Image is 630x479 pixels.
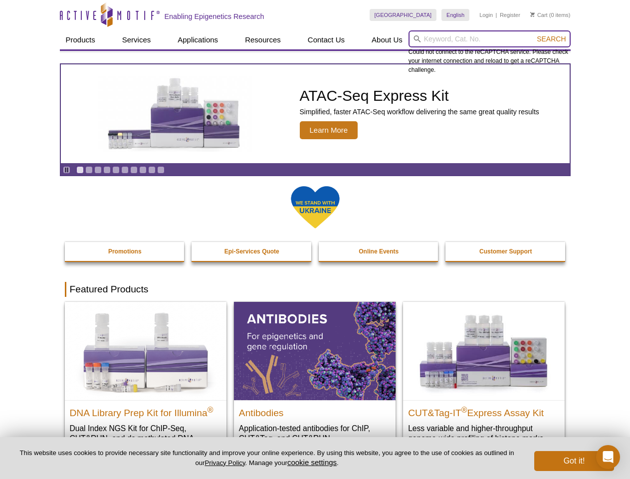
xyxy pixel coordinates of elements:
button: Search [534,34,569,43]
article: ATAC-Seq Express Kit [61,64,570,163]
a: Go to slide 8 [139,166,147,174]
a: Cart [530,11,548,18]
div: Could not connect to the reCAPTCHA service. Please check your internet connection and reload to g... [409,30,571,74]
a: Go to slide 1 [76,166,84,174]
a: Online Events [319,242,439,261]
img: CUT&Tag-IT® Express Assay Kit [403,302,565,400]
a: Privacy Policy [205,459,245,467]
a: Go to slide 9 [148,166,156,174]
a: All Antibodies Antibodies Application-tested antibodies for ChIP, CUT&Tag, and CUT&RUN. [234,302,396,453]
a: Go to slide 7 [130,166,138,174]
span: Search [537,35,566,43]
a: [GEOGRAPHIC_DATA] [370,9,437,21]
a: Contact Us [302,30,351,49]
p: Dual Index NGS Kit for ChIP-Seq, CUT&RUN, and ds methylated DNA assays. [70,423,221,454]
a: Epi-Services Quote [192,242,312,261]
a: Go to slide 4 [103,166,111,174]
sup: ® [208,405,213,414]
h2: DNA Library Prep Kit for Illumina [70,403,221,418]
p: Less variable and higher-throughput genome-wide profiling of histone marks​. [408,423,560,444]
img: All Antibodies [234,302,396,400]
a: Customer Support [445,242,566,261]
a: English [441,9,469,21]
a: CUT&Tag-IT® Express Assay Kit CUT&Tag-IT®Express Assay Kit Less variable and higher-throughput ge... [403,302,565,453]
h2: CUT&Tag-IT Express Assay Kit [408,403,560,418]
span: Learn More [300,121,358,139]
a: Go to slide 5 [112,166,120,174]
a: DNA Library Prep Kit for Illumina DNA Library Prep Kit for Illumina® Dual Index NGS Kit for ChIP-... [65,302,226,463]
button: Got it! [534,451,614,471]
a: Login [479,11,493,18]
img: We Stand With Ukraine [290,185,340,230]
a: Go to slide 2 [85,166,93,174]
p: Simplified, faster ATAC-Seq workflow delivering the same great quality results [300,107,539,116]
strong: Online Events [359,248,399,255]
h2: Enabling Epigenetics Research [165,12,264,21]
strong: Promotions [108,248,142,255]
a: Go to slide 3 [94,166,102,174]
a: About Us [366,30,409,49]
a: Promotions [65,242,186,261]
p: This website uses cookies to provide necessary site functionality and improve your online experie... [16,449,518,468]
a: ATAC-Seq Express Kit ATAC-Seq Express Kit Simplified, faster ATAC-Seq workflow delivering the sam... [61,64,570,163]
sup: ® [461,405,467,414]
img: DNA Library Prep Kit for Illumina [65,302,226,400]
p: Application-tested antibodies for ChIP, CUT&Tag, and CUT&RUN. [239,423,391,444]
a: Resources [239,30,287,49]
a: Register [500,11,520,18]
img: Your Cart [530,12,535,17]
a: Applications [172,30,224,49]
a: Toggle autoplay [63,166,70,174]
img: ATAC-Seq Express Kit [93,76,257,152]
strong: Epi-Services Quote [224,248,279,255]
li: (0 items) [530,9,571,21]
div: Open Intercom Messenger [596,445,620,469]
h2: ATAC-Seq Express Kit [300,88,539,103]
button: cookie settings [287,458,337,467]
input: Keyword, Cat. No. [409,30,571,47]
a: Products [60,30,101,49]
a: Services [116,30,157,49]
li: | [496,9,497,21]
a: Go to slide 6 [121,166,129,174]
strong: Customer Support [479,248,532,255]
h2: Featured Products [65,282,566,297]
a: Go to slide 10 [157,166,165,174]
h2: Antibodies [239,403,391,418]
